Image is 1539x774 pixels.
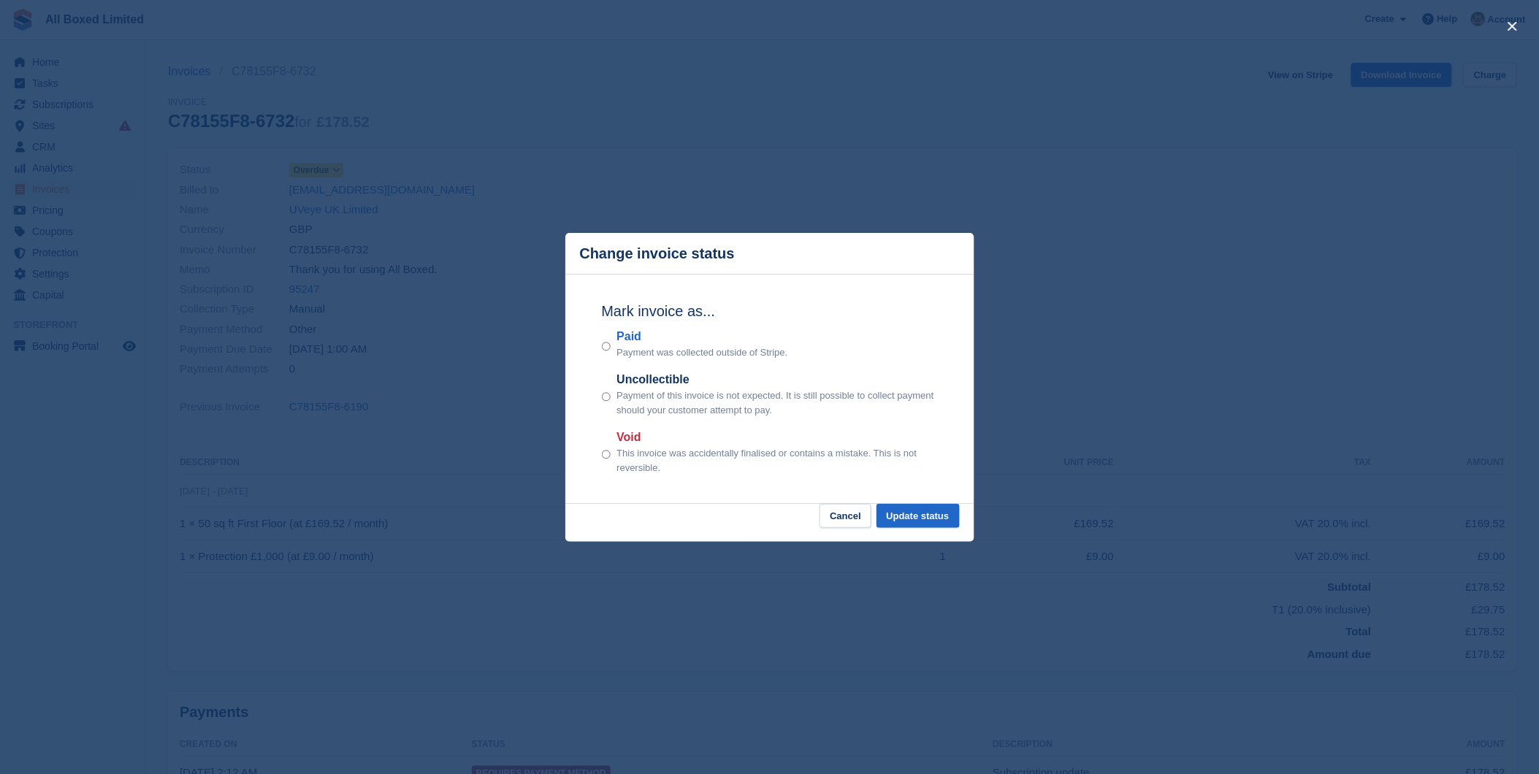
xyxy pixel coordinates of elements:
[616,328,787,345] label: Paid
[616,388,937,417] p: Payment of this invoice is not expected. It is still possible to collect payment should your cust...
[602,300,938,322] h2: Mark invoice as...
[820,504,871,528] button: Cancel
[1501,15,1524,38] button: close
[616,345,787,360] p: Payment was collected outside of Stripe.
[580,245,735,262] p: Change invoice status
[877,504,960,528] button: Update status
[616,446,937,475] p: This invoice was accidentally finalised or contains a mistake. This is not reversible.
[616,429,937,446] label: Void
[616,371,937,388] label: Uncollectible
